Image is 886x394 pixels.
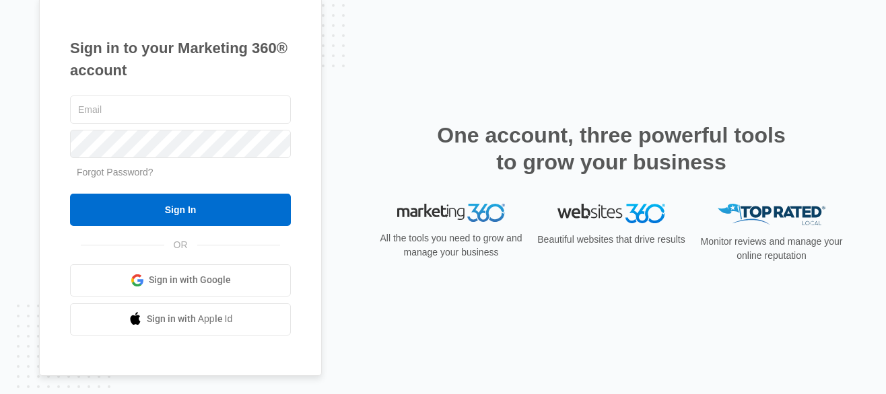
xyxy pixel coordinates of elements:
h2: One account, three powerful tools to grow your business [433,122,790,175]
img: Top Rated Local [718,204,825,226]
p: Monitor reviews and manage your online reputation [696,235,847,263]
a: Sign in with Apple Id [70,303,291,336]
a: Forgot Password? [77,167,154,178]
p: All the tools you need to grow and manage your business [376,231,526,260]
input: Sign In [70,194,291,226]
a: Sign in with Google [70,264,291,297]
p: Beautiful websites that drive results [536,233,687,247]
span: OR [164,238,197,252]
img: Marketing 360 [397,204,505,223]
span: Sign in with Apple Id [147,312,233,326]
img: Websites 360 [557,204,665,223]
h1: Sign in to your Marketing 360® account [70,37,291,81]
span: Sign in with Google [149,273,231,287]
input: Email [70,95,291,124]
